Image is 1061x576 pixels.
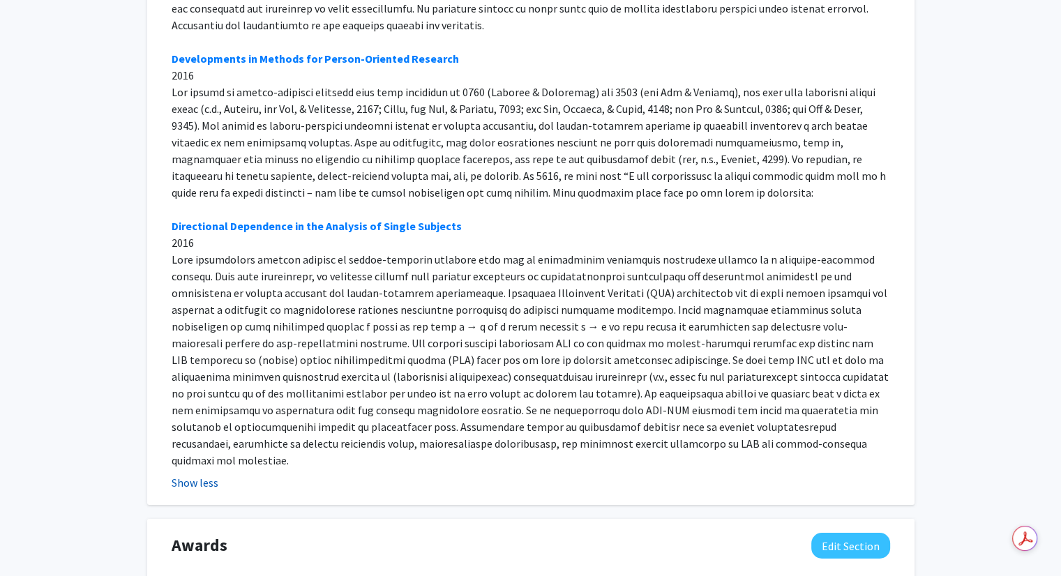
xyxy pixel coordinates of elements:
[811,533,890,559] button: Edit Awards
[10,513,59,566] iframe: Chat
[172,219,462,233] a: Directional Dependence in the Analysis of Single Subjects
[172,474,218,491] button: Show less
[172,52,459,66] a: Developments in Methods for Person-Oriented Research
[172,533,227,558] span: Awards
